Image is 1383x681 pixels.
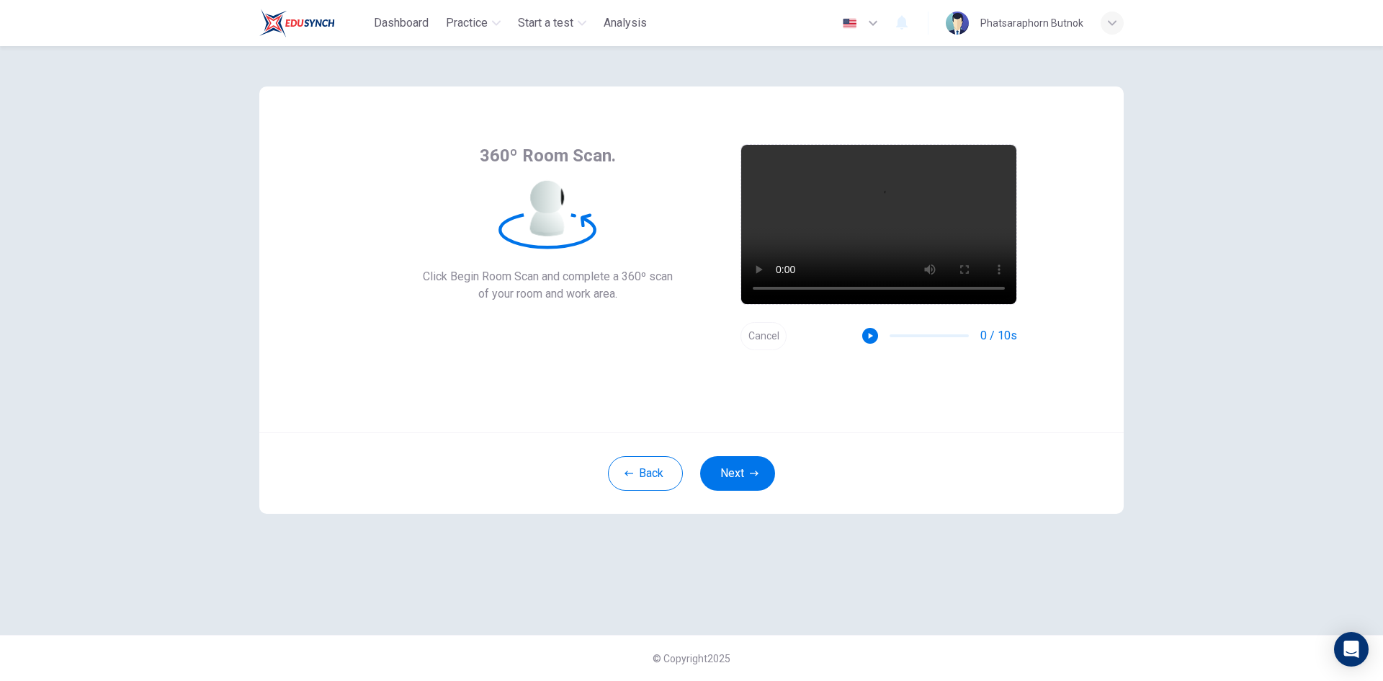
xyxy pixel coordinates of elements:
button: Back [608,456,683,491]
button: Next [700,456,775,491]
span: 360º Room Scan. [480,144,616,167]
img: Profile picture [946,12,969,35]
span: © Copyright 2025 [653,653,730,664]
button: Analysis [598,10,653,36]
img: en [841,18,859,29]
button: Dashboard [368,10,434,36]
a: Train Test logo [259,9,368,37]
span: Practice [446,14,488,32]
img: Train Test logo [259,9,335,37]
span: Analysis [604,14,647,32]
button: Practice [440,10,506,36]
span: Click Begin Room Scan and complete a 360º scan [423,268,673,285]
span: of your room and work area. [423,285,673,303]
button: Cancel [740,322,787,350]
span: Start a test [518,14,573,32]
span: 0 / 10s [980,327,1017,344]
button: Start a test [512,10,592,36]
div: Phatsaraphorn Butnok [980,14,1083,32]
div: Open Intercom Messenger [1334,632,1369,667]
span: Dashboard [374,14,429,32]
